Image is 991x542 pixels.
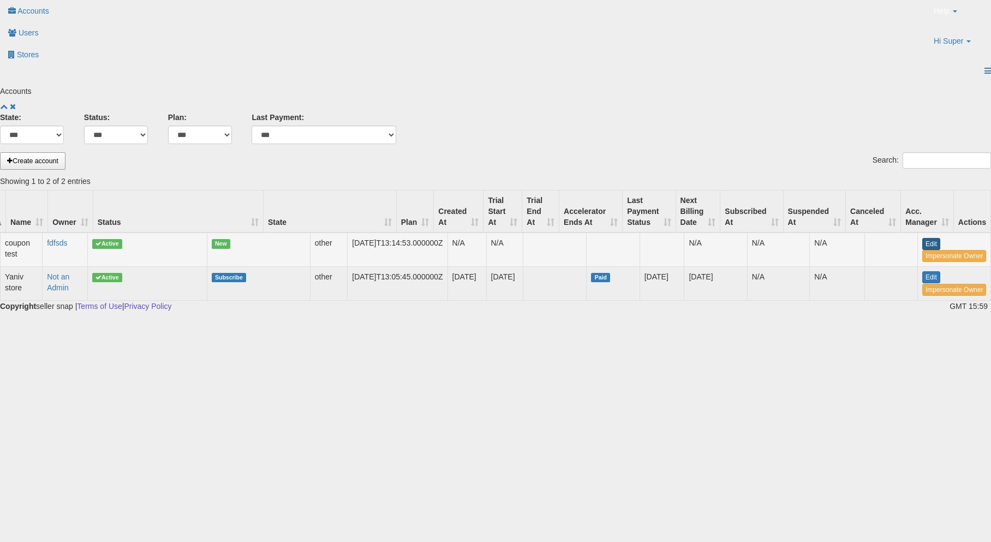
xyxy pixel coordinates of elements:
th: Actions [954,190,990,233]
td: N/A [748,233,810,266]
th: Created At: activate to sort column ascending [434,190,483,233]
th: Trial End At: activate to sort column ascending [522,190,559,233]
td: [DATE] [487,266,524,300]
td: N/A [810,233,865,266]
label: Search: [873,152,991,169]
span: Hi Super [934,35,963,46]
span: Users [19,28,39,37]
span: 2025-08-11 15:59 GMT [950,302,991,311]
th: Owner: activate to sort column ascending [48,190,93,233]
span: Active [92,239,122,248]
td: [DATE] [448,266,487,300]
select: Billing details last updated at: [84,126,148,144]
span: Subscribe [212,273,246,282]
span: Create account [7,157,58,165]
span: Paid [591,273,610,282]
td: coupon test [1,233,43,266]
td: [DATE]T13:05:45.000000Z [348,266,447,300]
td: [DATE] [640,266,685,300]
th: State: activate to sort column ascending [264,190,397,233]
a: Impersonate Owner [922,250,986,262]
th: Subscribed At: activate to sort column ascending [720,190,783,233]
span: Accounts [17,7,49,15]
th: Accelerator Ends At: activate to sort column ascending [559,190,623,233]
a: Terms of Use [77,302,122,311]
label: Status: [84,112,110,123]
a: Hi Super [926,30,991,60]
td: Yaniv store [1,266,43,300]
th: Canceled At: activate to sort column ascending [846,190,901,233]
td: other [311,233,348,266]
th: Plan: activate to sort column ascending [397,190,434,233]
td: N/A [810,266,865,300]
a: Not an Admin [47,272,69,292]
span: Stores [17,50,39,59]
td: [DATE]T13:14:53.000000Z [348,233,447,266]
td: other [311,266,348,300]
a: Edit [922,271,940,283]
span: New [212,239,230,248]
td: N/A [748,266,810,300]
span: Help [934,5,950,16]
td: N/A [448,233,487,266]
span: Active [92,273,122,282]
th: Trial Start At: activate to sort column ascending [483,190,522,233]
th: Status: activate to sort column ascending [93,190,264,233]
th: Suspended At: activate to sort column ascending [784,190,846,233]
a: Privacy Policy [124,302,171,311]
th: Next Billing Date: activate to sort column ascending [676,190,721,233]
th: Name: activate to sort column ascending [6,190,48,233]
th: Acc. Manager: activate to sort column ascending [901,190,954,233]
td: N/A [684,233,747,266]
label: Billing details last updated at: [252,112,304,123]
td: N/A [487,233,524,266]
td: [DATE] [684,266,747,300]
label: Plan: [168,112,187,123]
th: Last Payment Status: activate to sort column ascending [623,190,676,233]
input: Search: [903,152,991,169]
a: Impersonate Owner [922,284,986,296]
a: Edit [922,238,940,250]
a: fdfsds [47,239,67,247]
